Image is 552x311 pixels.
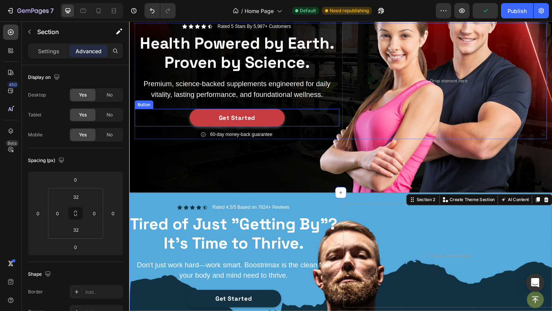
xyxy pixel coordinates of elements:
[68,191,84,203] input: 2xl
[79,92,87,98] span: Yes
[3,3,57,18] button: 7
[300,7,316,14] span: Default
[311,190,334,197] div: Section 2
[241,7,243,15] span: /
[145,3,176,18] div: Undo/Redo
[38,47,59,55] p: Settings
[28,131,43,138] div: Mobile
[68,241,83,253] input: 0
[28,288,43,295] div: Border
[68,174,83,185] input: 0
[508,7,527,15] div: Publish
[28,92,46,98] div: Desktop
[107,131,113,138] span: No
[52,208,63,219] input: 0px
[76,47,102,55] p: Advanced
[107,111,113,118] span: No
[68,224,84,236] input: 2xl
[90,199,174,206] p: Rated 4.5/5 Based on 7624+ Reviews
[526,273,544,292] div: Open Intercom Messenger
[89,208,100,219] input: 0px
[1,259,226,282] p: Don't just work hard—work smart. Boostrimax is the clean fuel your body and mind need to thrive.
[79,111,87,118] span: Yes
[28,111,41,118] div: Tablet
[7,82,18,88] div: 450
[50,6,54,15] p: 7
[327,62,368,68] div: Drop element here
[37,27,100,36] p: Section
[245,7,274,15] span: Home Page
[331,252,371,258] div: Drop element here
[501,3,533,18] button: Publish
[348,190,398,197] p: Create Theme Section
[107,92,113,98] span: No
[28,72,61,83] div: Display on
[107,208,119,219] input: 0
[402,189,436,198] button: AI Content
[28,269,53,280] div: Shape
[1,210,226,252] strong: Tired of Just "Getting By"? It's Time to Thrive.
[85,289,121,296] div: Add...
[6,140,18,146] div: Beta
[79,131,87,138] span: Yes
[330,7,369,14] span: Need republishing
[28,155,66,166] div: Spacing (px)
[129,21,552,311] iframe: Design area
[32,208,44,219] input: 0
